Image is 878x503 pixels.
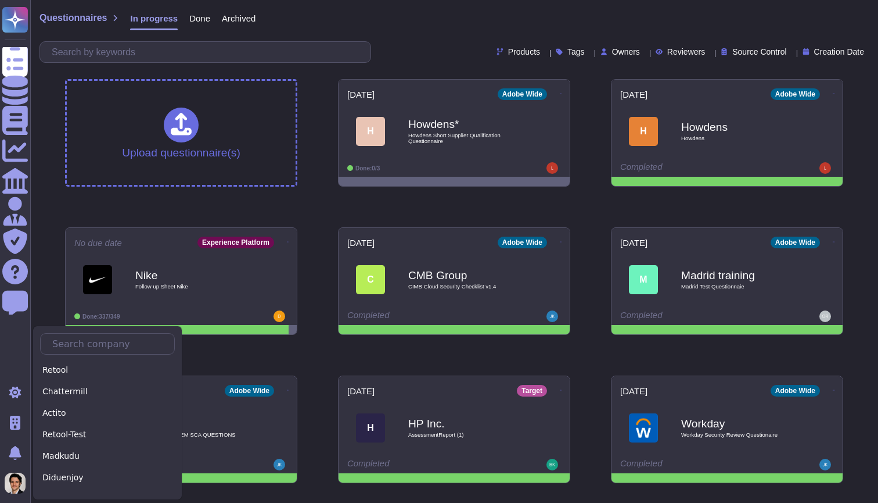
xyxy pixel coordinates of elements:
[40,426,175,443] div: Retool-Test
[620,90,647,99] span: [DATE]
[620,387,647,395] span: [DATE]
[408,418,524,429] b: HP Inc.
[197,237,274,248] div: Experience Platform
[546,459,558,470] img: user
[347,387,375,395] span: [DATE]
[2,470,34,496] button: user
[46,334,174,354] input: Search company
[771,385,820,397] div: Adobe Wide
[122,108,240,158] div: Upload questionnaire(s)
[629,265,658,294] div: M
[356,413,385,443] div: H
[355,165,380,172] span: Done: 0/3
[225,385,274,397] div: Adobe Wide
[567,48,585,56] span: Tags
[620,459,762,470] div: Completed
[771,88,820,100] div: Adobe Wide
[408,432,524,438] span: AssessmentReport (1)
[620,238,647,247] span: [DATE]
[347,459,490,470] div: Completed
[819,459,831,470] img: user
[135,432,251,438] span: Copy of ADOBE AEM SCA QUESTIONS
[612,48,640,56] span: Owners
[508,48,540,56] span: Products
[347,90,375,99] span: [DATE]
[681,418,797,429] b: Workday
[771,237,820,248] div: Adobe Wide
[347,311,490,322] div: Completed
[681,432,797,438] span: Workday Security Review Questionaire
[629,117,658,146] div: H
[546,311,558,322] img: user
[356,117,385,146] div: H
[498,88,547,100] div: Adobe Wide
[681,270,797,281] b: Madrid training
[517,385,547,397] div: Target
[408,133,524,144] span: Howdens Short Supplier Qualification Questionnaire
[189,14,210,23] span: Done
[274,311,285,322] img: user
[814,48,864,56] span: Creation Date
[82,313,120,320] span: Done: 337/349
[135,284,251,290] span: Follow up Sheet Nike
[222,14,256,23] span: Archived
[74,238,122,247] span: No due date
[46,42,370,62] input: Search by keywords
[620,311,762,322] div: Completed
[83,265,112,294] img: Logo
[629,413,658,443] img: Logo
[681,122,797,133] b: Howdens
[681,135,797,141] span: Howdens
[40,362,175,379] div: Retool
[681,284,797,290] span: Madrid Test Questionnaie
[819,311,831,322] img: user
[620,162,762,174] div: Completed
[408,270,524,281] b: CMB Group
[546,162,558,174] img: user
[135,270,251,281] b: Nike
[5,473,26,494] img: user
[135,418,251,429] b: CNBC
[408,119,524,130] b: Howdens*
[130,14,178,23] span: In progress
[274,459,285,470] img: user
[40,469,175,486] div: Diduenjoy
[498,237,547,248] div: Adobe Wide
[356,265,385,294] div: C
[667,48,705,56] span: Reviewers
[347,238,375,247] span: [DATE]
[39,13,107,23] span: Questionnaires
[40,448,175,465] div: Madkudu
[40,383,175,400] div: Chattermill
[40,405,175,422] div: Actito
[819,162,831,174] img: user
[732,48,786,56] span: Source Control
[408,284,524,290] span: CIMB Cloud Security Checklist v1.4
